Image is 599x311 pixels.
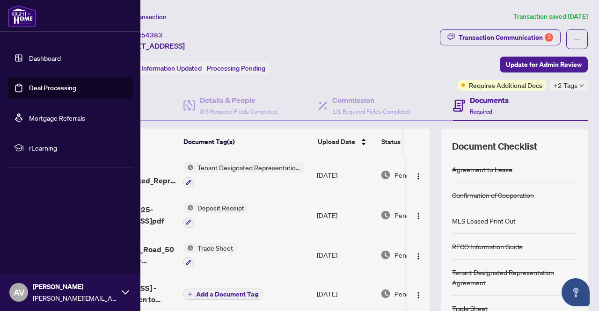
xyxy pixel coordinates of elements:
div: Tenant Designated Representation Agreement [452,267,577,288]
div: Confirmation of Cooperation [452,190,534,200]
span: Requires Additional Docs [469,80,542,90]
span: 54383 [141,31,162,39]
a: Deal Processing [29,84,76,92]
span: View Transaction [117,13,167,21]
span: ellipsis [574,36,580,43]
button: Status IconTenant Designated Representation Agreement [183,162,305,188]
a: Mortgage Referrals [29,114,85,122]
button: Status IconDeposit Receipt [183,203,248,228]
th: Document Tag(s) [180,129,314,155]
span: +2 Tags [554,80,577,91]
button: Logo [411,208,426,223]
img: Status Icon [183,203,194,213]
span: [PERSON_NAME] [33,282,117,292]
button: Status IconTrade Sheet [183,243,237,268]
img: Logo [415,173,422,180]
div: Agreement to Lease [452,164,512,174]
div: Transaction Communication [459,30,553,45]
button: Update for Admin Review [500,57,588,72]
img: Status Icon [183,162,194,173]
span: Upload Date [318,137,355,147]
span: Add a Document Tag [196,291,258,297]
span: Update for Admin Review [506,57,582,72]
img: logo [7,5,37,27]
span: Document Checklist [452,140,537,153]
h4: Commission [332,94,410,106]
button: Logo [411,167,426,182]
article: Transaction saved [DATE] [513,11,588,22]
h4: Details & People [200,94,278,106]
img: Document Status [380,250,391,260]
button: Transaction Communication3 [440,29,561,45]
span: [PERSON_NAME][EMAIL_ADDRESS][PERSON_NAME][DOMAIN_NAME] [33,293,117,303]
img: Document Status [380,170,391,180]
button: Add a Document Tag [183,288,263,300]
span: Deposit Receipt [194,203,248,213]
td: [DATE] [313,155,377,195]
div: 3 [545,33,553,42]
span: Pending Review [394,289,441,299]
span: Information Updated - Processing Pending [141,64,265,72]
button: Open asap [562,278,590,306]
div: MLS Leased Print Out [452,216,516,226]
span: [STREET_ADDRESS] [116,40,185,51]
span: Tenant Designated Representation Agreement [194,162,305,173]
button: Logo [411,286,426,301]
span: rLearning [29,143,126,153]
h4: Documents [470,94,509,106]
img: Status Icon [183,243,194,253]
th: Status [378,129,457,155]
span: AV [14,286,24,299]
img: Logo [415,212,422,220]
a: Dashboard [29,54,61,62]
img: Document Status [380,210,391,220]
button: Add a Document Tag [183,289,263,300]
span: Status [381,137,401,147]
span: 1/1 Required Fields Completed [332,108,410,115]
img: Document Status [380,289,391,299]
div: Status: [116,62,269,74]
span: 3/3 Required Fields Completed [200,108,278,115]
span: down [579,83,584,88]
span: Trade Sheet [194,243,237,253]
img: Logo [415,253,422,260]
th: Upload Date [314,129,378,155]
span: Pending Review [394,170,441,180]
img: Logo [415,291,422,299]
td: [DATE] [313,195,377,235]
span: plus [188,292,192,297]
span: Required [470,108,492,115]
td: [DATE] [313,235,377,275]
span: Pending Review [394,210,441,220]
button: Logo [411,247,426,262]
div: RECO Information Guide [452,241,523,252]
span: Pending Review [394,250,441,260]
